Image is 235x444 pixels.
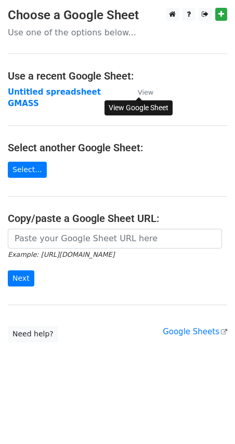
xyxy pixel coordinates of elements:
a: Need help? [8,326,58,342]
input: Paste your Google Sheet URL here [8,229,222,249]
a: Google Sheets [163,327,227,336]
input: Next [8,270,34,286]
div: View Google Sheet [105,100,173,115]
a: GMASS [8,99,39,108]
h4: Use a recent Google Sheet: [8,70,227,82]
h3: Choose a Google Sheet [8,8,227,23]
a: Select... [8,162,47,178]
small: View [138,88,153,96]
h4: Copy/paste a Google Sheet URL: [8,212,227,225]
iframe: Chat Widget [183,394,235,444]
a: Untitled spreadsheet [8,87,101,97]
a: View [127,87,153,97]
h4: Select another Google Sheet: [8,141,227,154]
small: Example: [URL][DOMAIN_NAME] [8,251,114,258]
p: Use one of the options below... [8,27,227,38]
